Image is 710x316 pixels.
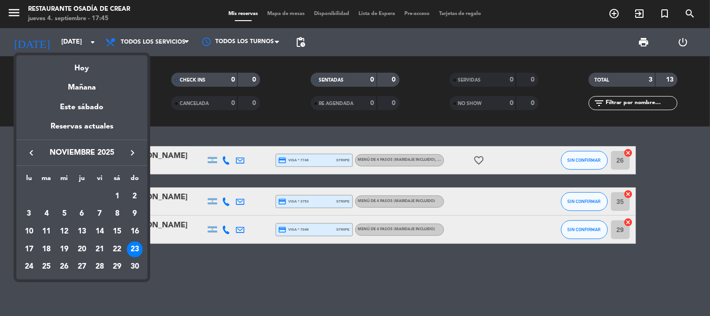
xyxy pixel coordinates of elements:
td: 7 de noviembre de 2025 [91,205,109,223]
button: keyboard_arrow_left [23,147,40,159]
td: 24 de noviembre de 2025 [20,258,38,276]
td: 5 de noviembre de 2025 [55,205,73,223]
div: 26 [56,259,72,275]
div: 16 [127,224,143,240]
td: 21 de noviembre de 2025 [91,241,109,258]
th: miércoles [55,173,73,188]
div: 10 [21,224,37,240]
div: 23 [127,241,143,257]
th: lunes [20,173,38,188]
td: 28 de noviembre de 2025 [91,258,109,276]
div: 7 [92,206,108,222]
div: 15 [109,224,125,240]
td: 4 de noviembre de 2025 [38,205,56,223]
td: 8 de noviembre de 2025 [109,205,126,223]
div: 9 [127,206,143,222]
td: NOV. [20,188,109,205]
td: 3 de noviembre de 2025 [20,205,38,223]
div: 2 [127,188,143,204]
td: 22 de noviembre de 2025 [109,241,126,258]
td: 11 de noviembre de 2025 [38,223,56,241]
div: 29 [109,259,125,275]
td: 19 de noviembre de 2025 [55,241,73,258]
td: 2 de noviembre de 2025 [126,188,144,205]
th: sábado [109,173,126,188]
td: 20 de noviembre de 2025 [73,241,91,258]
td: 9 de noviembre de 2025 [126,205,144,223]
div: 20 [74,241,90,257]
th: jueves [73,173,91,188]
div: Hoy [16,55,147,75]
div: 18 [39,241,55,257]
th: martes [38,173,56,188]
div: 24 [21,259,37,275]
i: keyboard_arrow_left [26,147,37,158]
div: 12 [56,224,72,240]
td: 10 de noviembre de 2025 [20,223,38,241]
td: 1 de noviembre de 2025 [109,188,126,205]
td: 26 de noviembre de 2025 [55,258,73,276]
td: 6 de noviembre de 2025 [73,205,91,223]
td: 30 de noviembre de 2025 [126,258,144,276]
td: 25 de noviembre de 2025 [38,258,56,276]
div: 6 [74,206,90,222]
td: 13 de noviembre de 2025 [73,223,91,241]
td: 14 de noviembre de 2025 [91,223,109,241]
td: 23 de noviembre de 2025 [126,241,144,258]
td: 27 de noviembre de 2025 [73,258,91,276]
td: 29 de noviembre de 2025 [109,258,126,276]
div: 19 [56,241,72,257]
td: 16 de noviembre de 2025 [126,223,144,241]
td: 17 de noviembre de 2025 [20,241,38,258]
div: 25 [39,259,55,275]
div: 27 [74,259,90,275]
i: keyboard_arrow_right [127,147,138,158]
div: 28 [92,259,108,275]
div: 21 [92,241,108,257]
div: 3 [21,206,37,222]
div: 30 [127,259,143,275]
div: 13 [74,224,90,240]
div: 17 [21,241,37,257]
div: 11 [39,224,55,240]
td: 18 de noviembre de 2025 [38,241,56,258]
div: Mañana [16,75,147,94]
div: 5 [56,206,72,222]
div: 14 [92,224,108,240]
div: 8 [109,206,125,222]
button: keyboard_arrow_right [124,147,141,159]
td: 15 de noviembre de 2025 [109,223,126,241]
div: Reservas actuales [16,120,147,140]
div: 1 [109,188,125,204]
span: noviembre 2025 [40,147,124,159]
td: 12 de noviembre de 2025 [55,223,73,241]
div: 4 [39,206,55,222]
th: viernes [91,173,109,188]
div: Este sábado [16,94,147,120]
th: domingo [126,173,144,188]
div: 22 [109,241,125,257]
